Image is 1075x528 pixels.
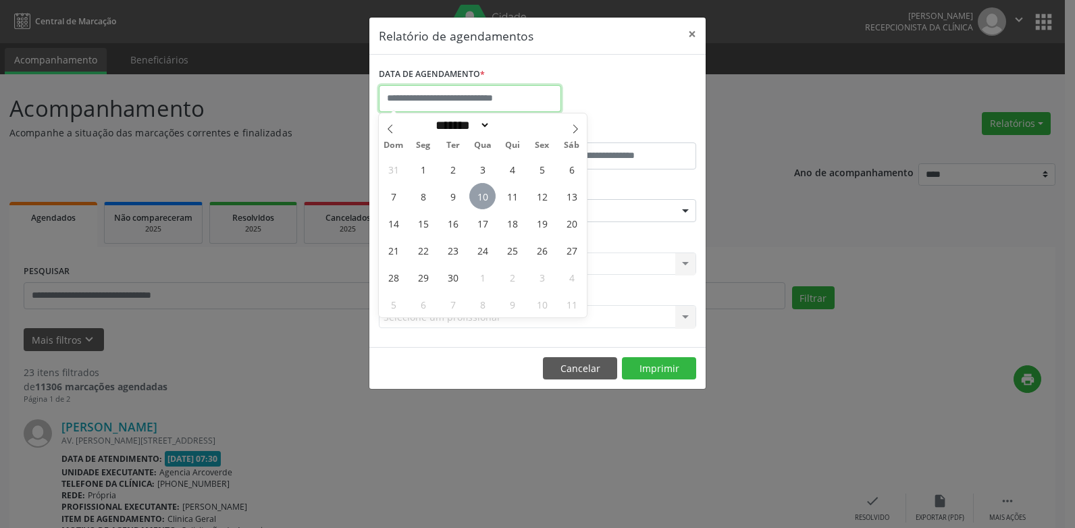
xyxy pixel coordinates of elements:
label: DATA DE AGENDAMENTO [379,64,485,85]
span: Setembro 10, 2025 [469,183,496,209]
span: Setembro 21, 2025 [380,237,407,263]
span: Outubro 6, 2025 [410,291,436,317]
span: Setembro 12, 2025 [529,183,555,209]
span: Setembro 6, 2025 [558,156,585,182]
span: Outubro 7, 2025 [440,291,466,317]
span: Setembro 24, 2025 [469,237,496,263]
span: Setembro 7, 2025 [380,183,407,209]
span: Qui [498,141,527,150]
span: Setembro 9, 2025 [440,183,466,209]
span: Setembro 8, 2025 [410,183,436,209]
button: Cancelar [543,357,617,380]
span: Outubro 9, 2025 [499,291,525,317]
input: Year [490,118,535,132]
span: Setembro 15, 2025 [410,210,436,236]
h5: Relatório de agendamentos [379,27,533,45]
span: Setembro 26, 2025 [529,237,555,263]
button: Close [679,18,706,51]
span: Setembro 30, 2025 [440,264,466,290]
span: Dom [379,141,409,150]
span: Sáb [557,141,587,150]
span: Setembro 28, 2025 [380,264,407,290]
span: Outubro 10, 2025 [529,291,555,317]
span: Outubro 3, 2025 [529,264,555,290]
span: Outubro 5, 2025 [380,291,407,317]
span: Setembro 14, 2025 [380,210,407,236]
span: Setembro 19, 2025 [529,210,555,236]
span: Outubro 4, 2025 [558,264,585,290]
span: Setembro 17, 2025 [469,210,496,236]
span: Sex [527,141,557,150]
span: Ter [438,141,468,150]
span: Setembro 22, 2025 [410,237,436,263]
span: Setembro 25, 2025 [499,237,525,263]
span: Setembro 5, 2025 [529,156,555,182]
span: Setembro 13, 2025 [558,183,585,209]
span: Setembro 20, 2025 [558,210,585,236]
span: Setembro 29, 2025 [410,264,436,290]
span: Qua [468,141,498,150]
span: Outubro 11, 2025 [558,291,585,317]
select: Month [431,118,490,132]
span: Outubro 2, 2025 [499,264,525,290]
span: Setembro 16, 2025 [440,210,466,236]
span: Setembro 4, 2025 [499,156,525,182]
span: Setembro 2, 2025 [440,156,466,182]
span: Seg [409,141,438,150]
span: Setembro 11, 2025 [499,183,525,209]
span: Setembro 23, 2025 [440,237,466,263]
span: Setembro 3, 2025 [469,156,496,182]
span: Setembro 27, 2025 [558,237,585,263]
label: ATÉ [541,122,696,142]
span: Setembro 18, 2025 [499,210,525,236]
span: Agosto 31, 2025 [380,156,407,182]
span: Setembro 1, 2025 [410,156,436,182]
span: Outubro 1, 2025 [469,264,496,290]
span: Outubro 8, 2025 [469,291,496,317]
button: Imprimir [622,357,696,380]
